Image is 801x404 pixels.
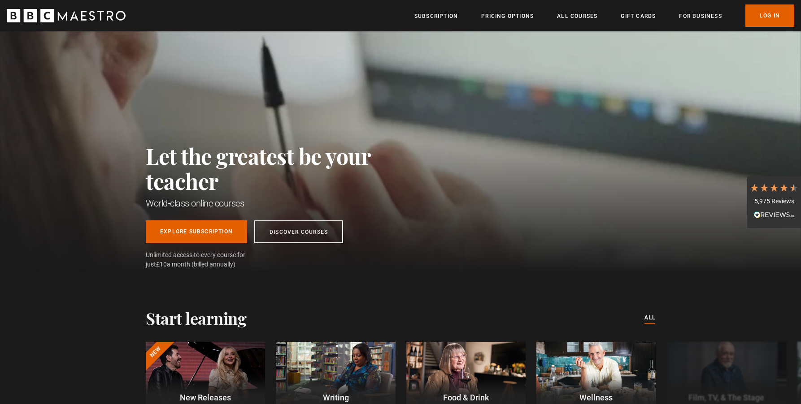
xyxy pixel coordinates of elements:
div: 5,975 ReviewsRead All Reviews [747,176,801,228]
span: £10 [156,261,167,268]
span: Unlimited access to every course for just a month (billed annually) [146,250,267,269]
img: REVIEWS.io [754,211,794,218]
h1: World-class online courses [146,197,410,210]
h2: Let the greatest be your teacher [146,143,410,193]
a: Discover Courses [254,220,343,243]
div: 4.7 Stars [749,183,799,193]
div: Read All Reviews [749,211,799,221]
div: 5,975 Reviews [749,197,799,206]
a: All [644,313,655,323]
h2: Start learning [146,309,246,327]
a: Explore Subscription [146,220,247,243]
